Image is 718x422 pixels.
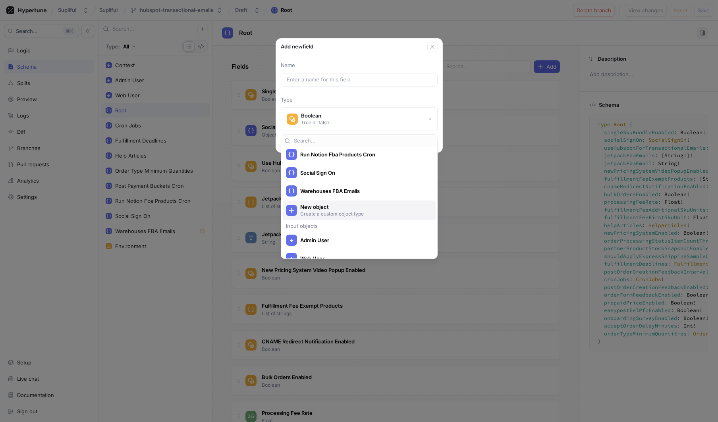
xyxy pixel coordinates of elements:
[281,96,438,104] p: Type
[300,255,428,262] span: Web User
[301,112,329,119] div: Boolean
[281,43,313,51] p: Add new field
[281,107,438,131] button: BooleanTrue or false
[281,62,438,69] p: Name
[294,137,434,145] input: Search...
[300,170,428,176] span: Social Sign On
[300,151,428,158] span: Run Notion Fba Products Cron
[300,188,428,195] span: Warehouses FBA Emails
[300,237,428,244] span: Admin User
[300,204,428,210] span: New object
[300,210,427,217] p: Create a custom object type
[301,119,329,126] div: True or false
[287,76,432,84] input: Enter a name for this field
[283,224,436,228] div: Input objects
